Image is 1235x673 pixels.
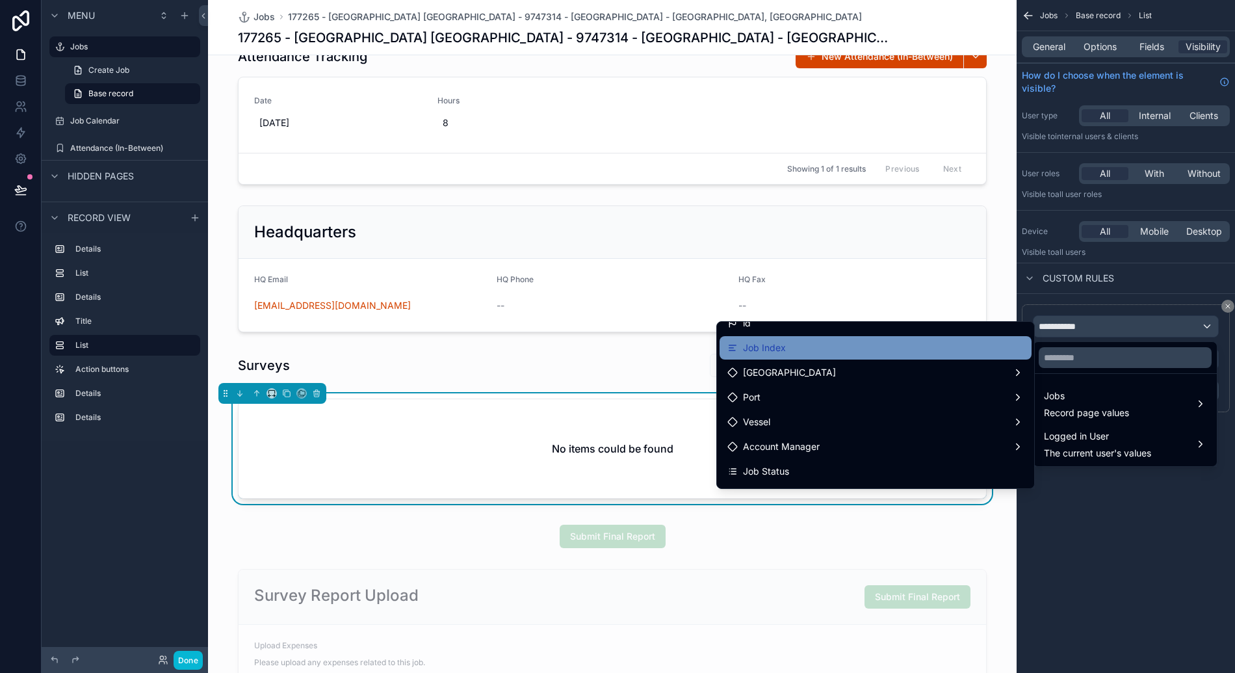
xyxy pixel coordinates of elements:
[743,439,820,455] span: Account Manager
[743,464,789,479] span: Job Status
[288,10,862,23] a: 177265 - [GEOGRAPHIC_DATA] [GEOGRAPHIC_DATA] - 9747314 - [GEOGRAPHIC_DATA] - [GEOGRAPHIC_DATA], [...
[253,10,275,23] span: Jobs
[743,414,770,430] span: Vessel
[743,340,786,356] span: Job Index
[1044,447,1151,460] span: The current user's values
[743,365,836,380] span: [GEOGRAPHIC_DATA]
[552,441,673,456] h2: No items could be found
[743,389,760,405] span: Port
[1044,429,1151,444] span: Logged in User
[1044,406,1129,419] span: Record page values
[743,315,751,331] span: id
[787,164,866,174] span: Showing 1 of 1 results
[238,10,275,23] a: Jobs
[1044,388,1129,404] span: Jobs
[238,29,889,47] h1: 177265 - [GEOGRAPHIC_DATA] [GEOGRAPHIC_DATA] - 9747314 - [GEOGRAPHIC_DATA] - [GEOGRAPHIC_DATA], [...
